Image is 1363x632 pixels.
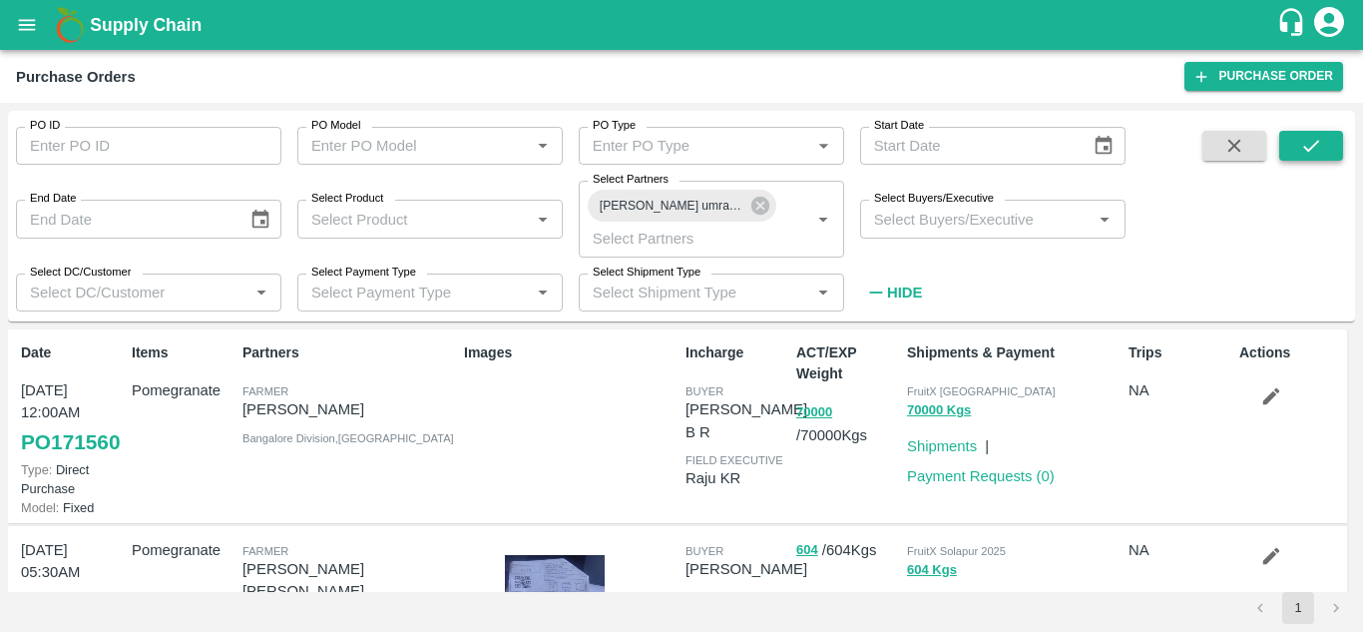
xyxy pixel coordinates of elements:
[21,539,124,584] p: [DATE] 05:30AM
[585,133,779,159] input: Enter PO Type
[874,118,924,134] label: Start Date
[796,539,818,562] button: 604
[685,545,723,557] span: buyer
[977,586,989,616] div: |
[1311,4,1347,46] div: account of current user
[248,280,274,306] button: Open
[16,200,233,238] input: End Date
[593,265,700,281] label: Select Shipment Type
[1282,592,1314,624] button: page 1
[796,401,832,424] button: 70000
[977,427,989,457] div: |
[796,539,899,562] p: / 604 Kgs
[242,398,456,420] p: [PERSON_NAME]
[810,207,836,233] button: Open
[242,342,456,363] p: Partners
[796,342,899,384] p: ACT/EXP Weight
[242,545,288,557] span: Farmer
[907,438,977,454] a: Shipments
[4,2,50,48] button: open drawer
[21,500,59,515] span: Model:
[21,462,52,477] span: Type:
[30,265,131,281] label: Select DC/Customer
[810,280,836,306] button: Open
[22,280,242,306] input: Select DC/Customer
[132,342,234,363] p: Items
[860,127,1078,165] input: Start Date
[685,385,723,397] span: buyer
[685,398,807,443] p: [PERSON_NAME] B R
[303,280,498,306] input: Select Payment Type
[21,498,124,517] p: Fixed
[311,191,383,207] label: Select Product
[593,172,669,188] label: Select Partners
[1092,207,1118,233] button: Open
[1129,342,1231,363] p: Trips
[1184,62,1343,91] a: Purchase Order
[21,583,120,619] a: PO171559
[30,118,60,134] label: PO ID
[242,432,454,444] span: Bangalore Division , [GEOGRAPHIC_DATA]
[242,558,456,603] p: [PERSON_NAME] [PERSON_NAME]
[303,133,498,159] input: Enter PO Model
[907,342,1121,363] p: Shipments & Payment
[242,385,288,397] span: Farmer
[907,559,957,582] button: 604 Kgs
[585,280,805,306] input: Select Shipment Type
[907,399,971,422] button: 70000 Kgs
[16,127,281,165] input: Enter PO ID
[132,539,234,561] p: Pomegranate
[593,118,636,134] label: PO Type
[860,276,928,310] button: Hide
[530,133,556,159] button: Open
[685,467,788,489] p: Raju KR
[464,342,678,363] p: Images
[21,379,124,424] p: [DATE] 12:00AM
[874,191,994,207] label: Select Buyers/Executive
[50,5,90,45] img: logo
[21,342,124,363] p: Date
[21,460,124,498] p: Direct Purchase
[1276,7,1311,43] div: customer-support
[585,225,779,251] input: Select Partners
[90,15,202,35] b: Supply Chain
[907,468,1055,484] a: Payment Requests (0)
[21,424,120,460] a: PO171560
[907,385,1056,397] span: FruitX [GEOGRAPHIC_DATA]
[588,196,755,217] span: [PERSON_NAME] umralisab [PERSON_NAME][GEOGRAPHIC_DATA] , [GEOGRAPHIC_DATA] ([GEOGRAPHIC_DATA])-96...
[90,11,1276,39] a: Supply Chain
[132,379,234,401] p: Pomegranate
[16,64,136,90] div: Purchase Orders
[1129,539,1231,561] p: NA
[241,201,279,239] button: Choose date
[1241,592,1355,624] nav: pagination navigation
[1129,379,1231,401] p: NA
[866,206,1087,232] input: Select Buyers/Executive
[685,558,807,580] p: [PERSON_NAME]
[796,400,899,446] p: / 70000 Kgs
[1239,342,1342,363] p: Actions
[907,545,1006,557] span: FruitX Solapur 2025
[311,118,361,134] label: PO Model
[810,133,836,159] button: Open
[1085,127,1123,165] button: Choose date
[530,280,556,306] button: Open
[530,207,556,233] button: Open
[303,206,524,232] input: Select Product
[588,190,776,222] div: [PERSON_NAME] umralisab [PERSON_NAME][GEOGRAPHIC_DATA] , [GEOGRAPHIC_DATA] ([GEOGRAPHIC_DATA])-96...
[311,265,416,281] label: Select Payment Type
[30,191,76,207] label: End Date
[887,285,922,301] strong: Hide
[685,342,788,363] p: Incharge
[685,454,783,466] span: field executive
